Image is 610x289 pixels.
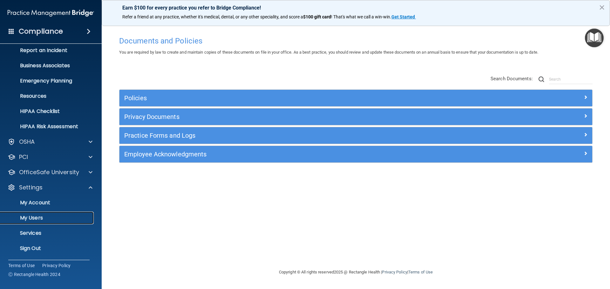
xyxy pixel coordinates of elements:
[124,93,587,103] a: Policies
[19,168,79,176] p: OfficeSafe University
[4,108,91,115] p: HIPAA Checklist
[42,262,71,269] a: Privacy Policy
[4,200,91,206] p: My Account
[19,153,28,161] p: PCI
[539,76,544,82] img: ic-search.3b580494.png
[4,62,91,69] p: Business Associates
[382,270,407,274] a: Privacy Policy
[4,93,91,99] p: Resources
[119,50,538,55] span: You are required by law to create and maintain copies of these documents on file in your office. ...
[331,14,391,19] span: ! That's what we call a win-win.
[8,138,92,146] a: OSHA
[4,47,91,54] p: Report an Incident
[303,14,331,19] strong: $100 gift card
[4,230,91,236] p: Services
[124,112,587,122] a: Privacy Documents
[408,270,433,274] a: Terms of Use
[8,271,60,278] span: Ⓒ Rectangle Health 2024
[124,95,469,102] h5: Policies
[599,2,605,12] button: Close
[8,168,92,176] a: OfficeSafe University
[8,184,92,191] a: Settings
[4,78,91,84] p: Emergency Planning
[19,138,35,146] p: OSHA
[240,262,472,282] div: Copyright © All rights reserved 2025 @ Rectangle Health | |
[124,149,587,159] a: Employee Acknowledgments
[4,123,91,130] p: HIPAA Risk Assessment
[549,75,593,84] input: Search
[8,262,35,269] a: Terms of Use
[124,130,587,141] a: Practice Forms and Logs
[391,14,415,19] strong: Get Started
[124,132,469,139] h5: Practice Forms and Logs
[19,184,43,191] p: Settings
[491,76,533,82] span: Search Documents:
[4,215,91,221] p: My Users
[4,245,91,252] p: Sign Out
[124,151,469,158] h5: Employee Acknowledgments
[119,37,593,45] h4: Documents and Policies
[391,14,416,19] a: Get Started
[19,27,63,36] h4: Compliance
[585,29,604,47] button: Open Resource Center
[8,7,94,19] img: PMB logo
[122,14,303,19] span: Refer a friend at any practice, whether it's medical, dental, or any other speciality, and score a
[8,153,92,161] a: PCI
[124,113,469,120] h5: Privacy Documents
[122,5,589,11] p: Earn $100 for every practice you refer to Bridge Compliance!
